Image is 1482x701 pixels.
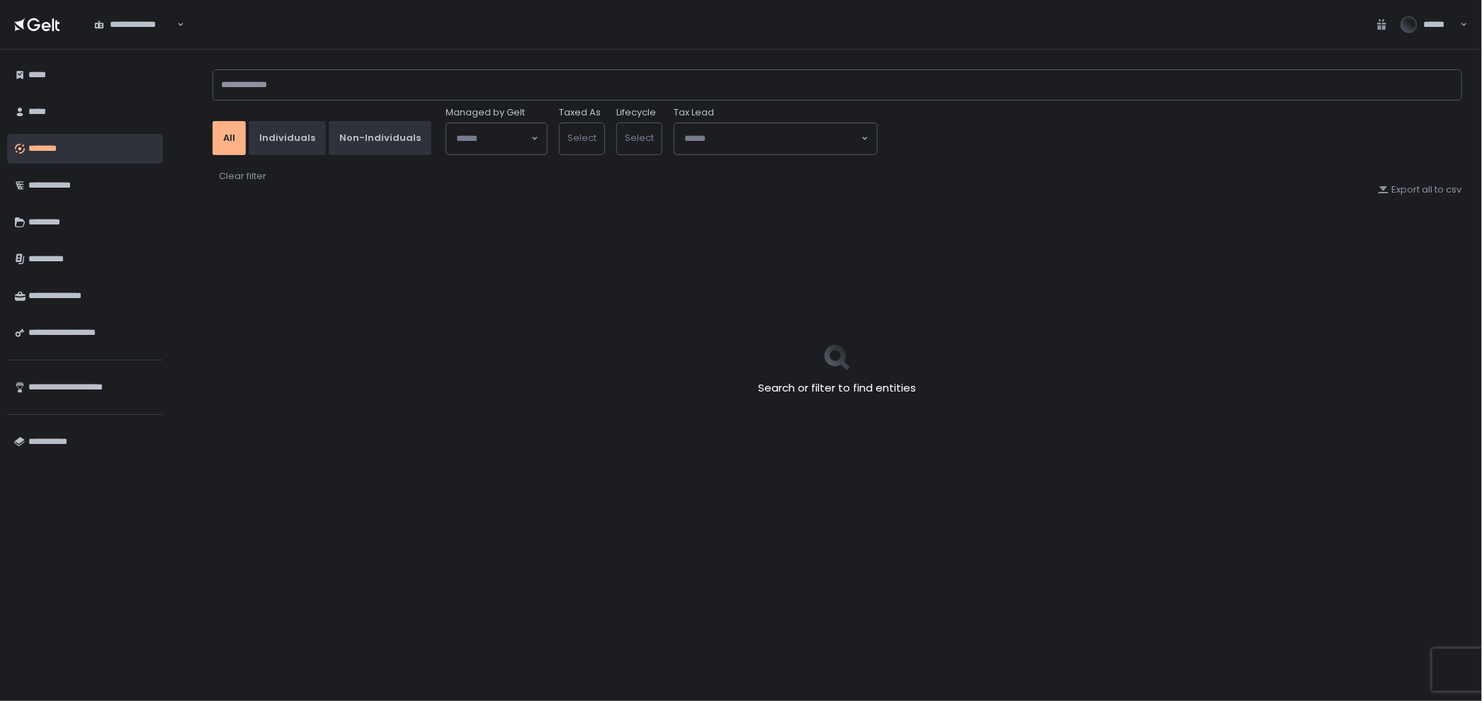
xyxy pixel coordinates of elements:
[85,9,184,39] div: Search for option
[567,131,596,144] span: Select
[759,380,917,397] h2: Search or filter to find entities
[684,132,860,146] input: Search for option
[218,169,267,183] button: Clear filter
[559,106,601,119] label: Taxed As
[616,106,656,119] label: Lifecycle
[329,121,431,155] button: Non-Individuals
[674,123,877,154] div: Search for option
[625,131,654,144] span: Select
[456,132,530,146] input: Search for option
[249,121,326,155] button: Individuals
[213,121,246,155] button: All
[223,132,235,144] div: All
[175,18,176,32] input: Search for option
[1378,183,1462,196] button: Export all to csv
[219,170,266,183] div: Clear filter
[446,123,547,154] div: Search for option
[446,106,525,119] span: Managed by Gelt
[339,132,421,144] div: Non-Individuals
[674,106,714,119] span: Tax Lead
[259,132,315,144] div: Individuals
